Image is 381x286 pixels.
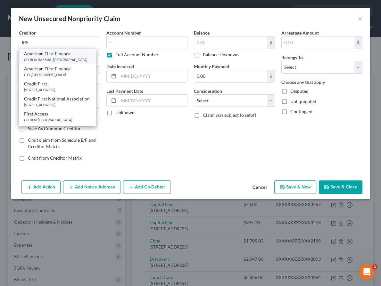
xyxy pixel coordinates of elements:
[290,99,316,104] span: Unliquidated
[24,66,91,72] div: American First Finance
[267,36,275,49] div: $
[247,181,272,194] button: Cancel
[28,155,82,161] span: Omit from Creditor Matrix
[106,63,134,70] label: Date Incurred
[267,70,275,82] div: $
[281,79,325,85] label: Choose any that apply
[194,29,210,36] label: Balance
[119,70,187,82] input: MM/DD/YYYY
[24,102,91,107] div: [STREET_ADDRESS]
[281,29,319,36] label: Arrearage Amount
[24,87,91,92] div: [STREET_ADDRESS]
[115,52,159,58] label: Full Account Number
[123,180,170,194] button: Add Co-Debtor
[106,29,141,36] label: Account Number
[24,96,91,102] div: Credit First National Association
[290,109,313,114] span: Contingent
[63,180,120,194] button: Add Notice Address
[24,57,91,62] div: PO BOX 565848, [GEOGRAPHIC_DATA]
[359,264,375,280] iframe: Intercom live chat
[24,111,91,117] div: First Access
[203,52,239,58] label: Balance Unknown
[24,72,91,77] div: P.O. [GEOGRAPHIC_DATA]
[194,63,229,70] label: Monthly Payment
[28,137,96,149] span: Omit claim from Schedule E/F and Creditor Matrix
[106,36,187,49] input: --
[372,264,377,269] span: 1
[19,36,100,49] input: Search creditor by name...
[194,70,267,82] input: 0.00
[28,125,81,132] label: Save As Common Creditor
[282,36,354,49] input: 0.00
[19,14,120,23] div: New Unsecured Nonpriority Claim
[203,112,256,118] span: Claim was subject to setoff
[24,117,91,123] div: PO BOX [GEOGRAPHIC_DATA]
[21,180,61,194] button: Add Action
[354,36,362,49] div: $
[290,88,309,94] span: Disputed
[19,30,36,36] span: Creditor
[358,15,362,22] button: ×
[106,88,143,94] label: Last Payment Date
[119,95,187,107] input: MM/DD/YYYY
[115,109,135,116] label: Unknown
[24,81,91,87] div: Credit First
[319,180,362,194] button: Save & Close
[194,88,222,94] label: Consideration
[194,36,267,49] input: 0.00
[281,55,303,60] span: Belongs To
[24,51,91,57] div: American First Finance
[274,180,316,194] button: Save & New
